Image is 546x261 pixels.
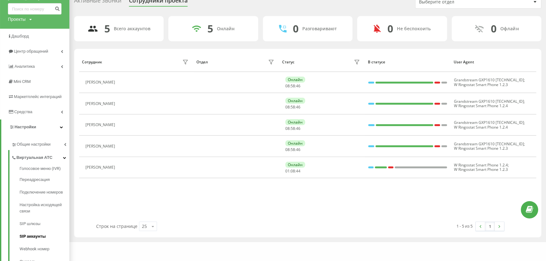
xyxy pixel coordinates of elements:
div: 0 [293,23,299,35]
span: Mini CRM [14,79,31,84]
a: Настройки [1,119,69,135]
span: W Ringostat Smart Phone 1.2.3 [454,167,508,172]
span: W Ringostat Smart Phone 1.2.4 [454,125,508,130]
span: 08 [285,83,290,89]
div: : : [285,148,300,152]
span: 46 [296,126,300,131]
div: 0 [387,23,393,35]
span: Настройки [15,125,36,129]
div: 5 [104,23,110,35]
span: W Ringostat Smart Phone 1.2.4 [454,103,508,108]
span: W Ringostat Smart Phone 1.2.3 [454,146,508,151]
div: 5 [207,23,213,35]
span: 58 [291,104,295,110]
a: 1 [485,222,495,231]
div: Онлайн [285,98,305,104]
div: Разговаривают [302,26,337,32]
span: Grandstream GXP1610 [TECHNICAL_ID] [454,77,524,83]
a: SIP шлюзы [20,217,69,230]
div: Не беспокоить [397,26,430,32]
div: Онлайн [285,119,305,125]
span: 08 [285,104,290,110]
a: SIP аккаунты [20,230,69,243]
a: Подключение номеров [20,186,69,199]
div: Сотрудник [82,60,102,64]
div: Статус [282,60,294,64]
span: Аналитика [15,64,35,69]
span: Средства [14,109,32,114]
span: Голосовое меню (IVR) [20,165,61,172]
div: 0 [491,23,497,35]
input: Поиск по номеру [8,3,61,14]
div: Онлайн [285,140,305,146]
span: Маркетплейс интеграций [14,94,61,99]
span: Подключение номеров [20,189,63,195]
a: Общие настройки [11,137,69,150]
div: [PERSON_NAME] [85,144,117,148]
span: 44 [296,168,300,174]
span: 08 [285,147,290,152]
span: Переадресация [20,177,50,183]
span: Настройка исходящей связи [20,202,66,214]
div: : : [285,105,300,109]
span: Дашборд [11,34,29,38]
div: Проекты [8,16,26,22]
span: Grandstream GXP1610 [TECHNICAL_ID] [454,120,524,125]
span: SIP шлюзы [20,221,40,227]
span: 58 [291,126,295,131]
span: 46 [296,147,300,152]
div: Онлайн [285,77,305,83]
div: Онлайн [285,162,305,168]
span: Строк на странице [96,223,137,229]
span: 01 [285,168,290,174]
span: SIP аккаунты [20,233,46,240]
span: Центр обращений [14,49,48,54]
a: Переадресация [20,173,69,186]
div: [PERSON_NAME] [85,123,117,127]
span: 08 [285,126,290,131]
div: В статусе [368,60,448,64]
span: Webhook номер [20,246,49,252]
div: User Agent [454,60,533,64]
div: : : [285,84,300,88]
div: Всего аккаунтов [114,26,150,32]
div: 25 [142,223,147,229]
span: 58 [291,147,295,152]
span: 46 [296,104,300,110]
span: W Ringostat Smart Phone 1.2.4 [454,162,508,168]
span: 46 [296,83,300,89]
span: W Ringostat Smart Phone 1.2.3 [454,82,508,87]
div: : : [285,169,300,173]
div: Отдел [196,60,208,64]
div: [PERSON_NAME] [85,101,117,106]
div: : : [285,126,300,131]
span: Grandstream GXP1610 [TECHNICAL_ID] [454,99,524,104]
a: Виртуальная АТС [11,150,69,163]
a: Настройка исходящей связи [20,199,69,217]
span: 08 [291,168,295,174]
a: Голосовое меню (IVR) [20,165,69,173]
div: [PERSON_NAME] [85,165,117,170]
span: Grandstream GXP1610 [TECHNICAL_ID] [454,141,524,147]
span: Общие настройки [17,141,50,148]
span: Виртуальная АТС [16,154,52,161]
div: [PERSON_NAME] [85,80,117,84]
a: Webhook номер [20,243,69,255]
div: 1 - 5 из 5 [456,223,473,229]
span: 58 [291,83,295,89]
div: Онлайн [217,26,235,32]
div: Офлайн [500,26,519,32]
